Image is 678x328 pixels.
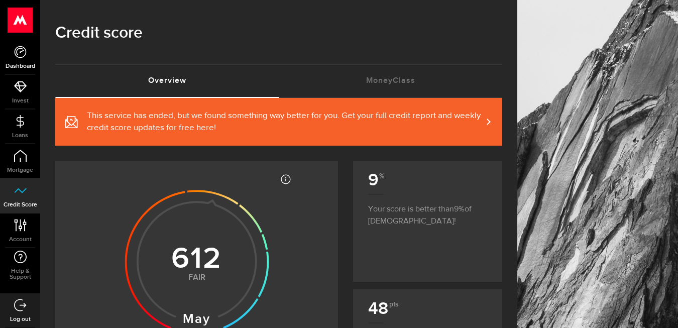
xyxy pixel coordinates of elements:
a: MoneyClass [279,65,502,97]
h1: Credit score [55,20,502,46]
a: This service has ended, but we found something way better for you. Get your full credit report an... [55,98,502,146]
p: Your score is better than of [DEMOGRAPHIC_DATA]! [368,194,487,228]
span: This service has ended, but we found something way better for you. Get your full credit report an... [87,110,482,134]
b: 9 [368,170,383,190]
a: Overview [55,65,279,97]
button: Open LiveChat chat widget [8,4,38,34]
ul: Tabs Navigation [55,64,502,98]
span: 9 [454,205,465,213]
b: 48 [368,298,398,319]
